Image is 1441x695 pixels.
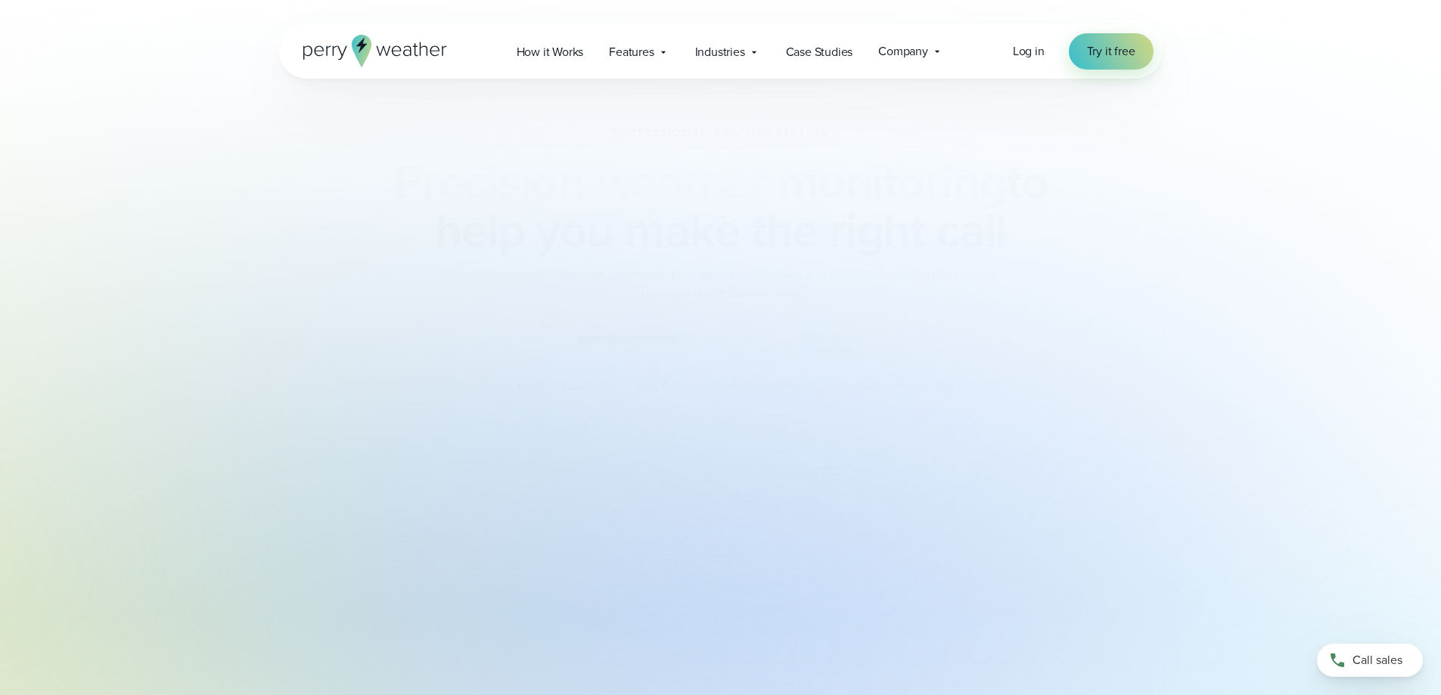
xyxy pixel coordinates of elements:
a: Case Studies [773,36,866,67]
a: Try it free [1069,33,1154,70]
a: Call sales [1317,644,1423,677]
span: How it Works [517,43,584,61]
span: Features [609,43,654,61]
span: Call sales [1352,651,1402,669]
a: How it Works [504,36,597,67]
span: Case Studies [786,43,853,61]
span: Company [878,42,928,61]
a: Log in [1013,42,1045,61]
span: Industries [695,43,745,61]
span: Try it free [1087,42,1135,61]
